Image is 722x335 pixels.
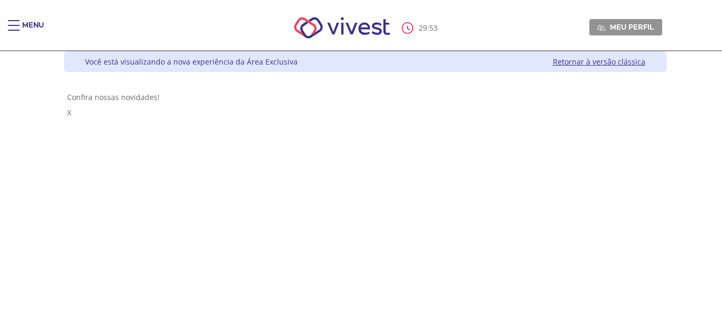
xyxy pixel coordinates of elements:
div: Menu [22,20,44,41]
span: 29 [419,23,427,33]
span: 53 [429,23,438,33]
div: Vivest [56,51,667,335]
a: Meu perfil [589,19,662,35]
img: Vivest [282,5,402,50]
div: Você está visualizando a nova experiência da Área Exclusiva [85,57,298,67]
a: Retornar à versão clássica [553,57,645,67]
span: X [67,107,71,117]
span: Meu perfil [610,22,654,32]
img: Meu perfil [597,24,605,32]
div: Confira nossas novidades! [67,92,663,102]
div: : [402,22,440,34]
